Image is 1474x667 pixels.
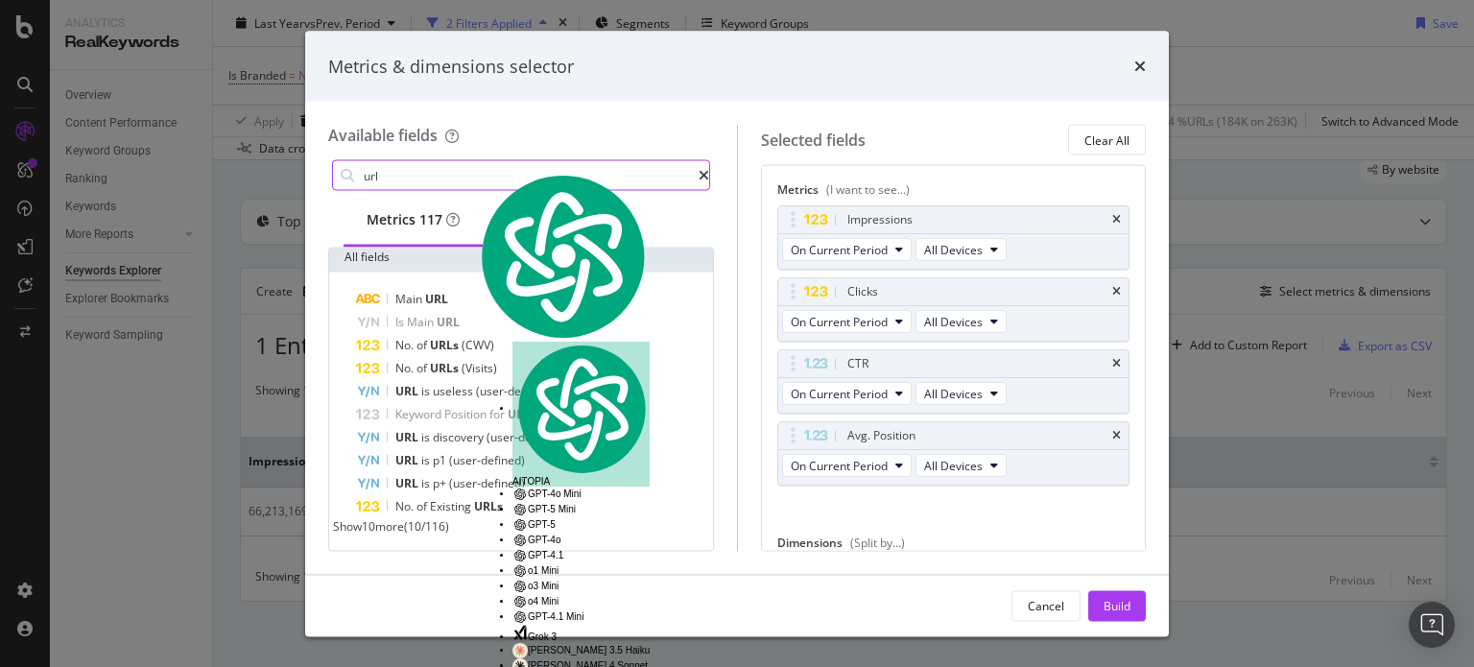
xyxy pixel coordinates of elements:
div: GPT-4.1 Mini [512,609,650,625]
span: ( 10 / 116 ) [404,518,449,535]
img: gpt-black.svg [512,594,528,609]
div: All fields [329,242,713,273]
div: o1 Mini [512,563,650,579]
span: is [421,429,433,445]
button: All Devices [915,454,1007,477]
span: No. [395,498,416,514]
span: All Devices [924,457,983,473]
div: times [1112,358,1121,369]
button: On Current Period [782,454,912,477]
div: Metrics & dimensions selector [328,54,574,79]
div: Selected fields [761,129,866,151]
button: All Devices [915,382,1007,405]
img: gpt-black.svg [512,563,528,579]
div: GPT-5 Mini [512,502,650,517]
span: (Visits) [462,360,497,376]
div: CTRtimesOn Current PeriodAll Devices [777,349,1130,414]
span: No. [395,360,416,376]
img: gpt-black.svg [512,517,528,533]
div: o3 Mini [512,579,650,594]
div: CTR [847,354,868,373]
img: gpt-black.svg [512,533,528,548]
span: (CWV) [462,337,494,353]
div: GPT-4o Mini [512,487,650,502]
span: URL [425,291,448,307]
img: gpt-black.svg [512,579,528,594]
div: Cancel [1028,597,1064,613]
button: Cancel [1011,590,1081,621]
div: ImpressionstimesOn Current PeriodAll Devices [777,205,1130,270]
span: All Devices [924,313,983,329]
div: times [1112,214,1121,226]
div: times [1134,54,1146,79]
button: Build [1088,590,1146,621]
div: Grok 3 [512,625,650,643]
span: URL [437,314,460,330]
div: AITOPIA [512,342,650,487]
div: Metrics [777,181,1130,205]
div: GPT-4o [512,533,650,548]
span: 117 [419,210,442,228]
img: logo.svg [474,171,650,342]
div: Avg. Position [847,426,915,445]
button: All Devices [915,310,1007,333]
div: Clear All [1084,131,1129,148]
span: URL [395,383,421,399]
div: Build [1104,597,1130,613]
div: times [1112,430,1121,441]
button: Clear All [1068,125,1146,155]
div: Available fields [328,125,438,146]
button: All Devices [915,238,1007,261]
span: of [416,337,430,353]
div: ClickstimesOn Current PeriodAll Devices [777,277,1130,342]
span: Show 10 more [333,518,404,535]
span: Main [407,314,437,330]
span: (user-defined) [449,452,525,468]
div: brand label [419,210,442,229]
span: On Current Period [791,241,888,257]
span: No. [395,337,416,353]
span: p1 [433,452,449,468]
span: Existing [430,498,474,514]
span: p+ [433,475,449,491]
span: URLs [430,337,462,353]
button: On Current Period [782,310,912,333]
div: Metrics [367,210,460,229]
span: of [416,360,430,376]
span: useless [433,383,476,399]
img: logo.svg [512,342,650,475]
div: GPT-5 [512,517,650,533]
span: All Devices [924,385,983,401]
img: gpt-black.svg [512,609,528,625]
div: (I want to see...) [826,181,910,198]
div: (Split by...) [850,535,905,551]
span: All Devices [924,241,983,257]
span: Keyword [395,406,444,422]
div: GPT-4.1 [512,548,650,563]
img: gpt-black.svg [512,487,528,502]
div: Open Intercom Messenger [1409,602,1455,648]
span: URL [395,429,421,445]
div: Dimensions [777,535,1130,559]
div: [PERSON_NAME] 3.5 Haiku [512,643,650,658]
span: (user-defined) [449,475,525,491]
span: is [421,383,433,399]
span: is [421,452,433,468]
span: On Current Period [791,457,888,473]
span: is [421,475,433,491]
span: On Current Period [791,385,888,401]
img: gpt-black.svg [512,502,528,517]
input: Search by field name [362,161,699,190]
div: Avg. PositiontimesOn Current PeriodAll Devices [777,421,1130,486]
span: URLs [430,360,462,376]
div: Clicks [847,282,878,301]
div: modal [305,31,1169,636]
span: URL [395,452,421,468]
span: Position [444,406,489,422]
div: Impressions [847,210,913,229]
button: On Current Period [782,238,912,261]
span: of [416,498,430,514]
span: Is [395,314,407,330]
span: Main [395,291,425,307]
span: On Current Period [791,313,888,329]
